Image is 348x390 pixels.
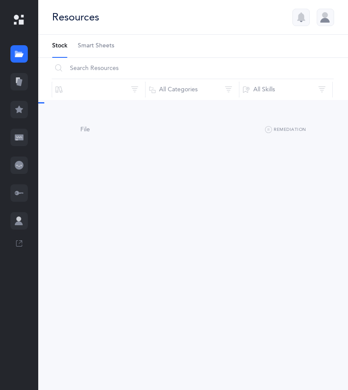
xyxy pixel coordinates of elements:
[265,125,306,135] button: Remediation
[145,79,239,100] button: All Categories
[78,42,114,50] span: Smart Sheets
[52,58,334,79] input: Search Resources
[239,79,333,100] button: All Skills
[80,126,90,133] span: File
[52,10,99,24] div: Resources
